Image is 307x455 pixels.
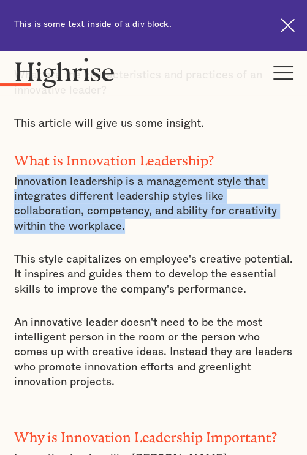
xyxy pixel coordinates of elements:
h2: What is Innovation Leadership? [14,149,293,165]
p: This article will give us some insight. [14,116,293,131]
img: Cross icon [281,18,295,32]
p: Innovation leadership is a management style that integrates different leadership styles like coll... [14,175,293,234]
p: An innovative leader doesn't need to be the most intelligent person in the room or the person who... [14,315,293,389]
p: This style capitalizes on employee's creative potential. It inspires and guides them to develop t... [14,252,293,297]
img: Highrise logo [14,58,115,88]
h2: Why is Innovation Leadership Important? [14,426,293,442]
